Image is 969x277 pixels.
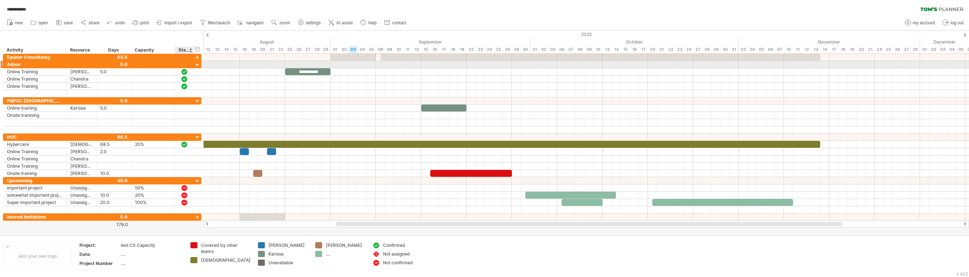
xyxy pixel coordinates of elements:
div: Tuesday, 18 November 2025 [838,46,847,53]
div: Wednesday, 1 October 2025 [530,46,539,53]
div: Friday, 21 November 2025 [866,46,875,53]
div: [PERSON_NAME] [268,242,308,248]
div: [DEMOGRAPHIC_DATA] [70,141,93,148]
div: 20.0 [100,199,127,206]
div: Online Training [7,148,63,155]
div: Thursday, 21 August 2025 [267,46,276,53]
div: Monday, 24 November 2025 [875,46,884,53]
div: Wednesday, 19 November 2025 [847,46,857,53]
span: my account [913,20,935,25]
div: Unassigned [70,192,93,199]
a: share [79,18,102,28]
div: Equinor Consultancy [7,54,63,61]
span: help [368,20,377,25]
div: Not confirmed [383,260,423,266]
div: Tuesday, 4 November 2025 [748,46,757,53]
div: Activity [7,46,62,54]
div: Project Number [79,260,119,266]
div: Online Training [7,76,63,82]
div: Wednesday, 5 November 2025 [757,46,766,53]
div: important project [7,184,63,191]
div: September 2025 [330,38,530,46]
div: Upcomming [7,177,63,184]
div: Monday, 25 August 2025 [285,46,294,53]
div: Friday, 5 September 2025 [367,46,376,53]
div: Covered by other teams [201,242,251,254]
div: 2.0 [100,148,127,155]
div: Wednesday, 3 December 2025 [938,46,947,53]
div: [PERSON_NAME] [70,83,93,90]
div: Online Training [7,155,63,162]
div: 10.0 [100,192,127,199]
div: Thursday, 28 August 2025 [312,46,321,53]
a: help [358,18,379,28]
div: Friday, 3 October 2025 [548,46,557,53]
div: Monday, 15 September 2025 [421,46,430,53]
span: save [64,20,73,25]
div: Friday, 29 August 2025 [321,46,330,53]
span: open [38,20,48,25]
div: Friday, 28 November 2025 [911,46,920,53]
div: Onsite tranining [7,112,63,119]
span: log out [950,20,964,25]
div: test CS Capacity [121,242,182,248]
a: settings [296,18,323,28]
div: Status [178,46,189,54]
div: Unavailable [268,260,308,266]
div: November 2025 [739,38,920,46]
div: PQPOC [GEOGRAPHIC_DATA] [7,97,63,104]
div: .... [121,260,182,266]
div: Monday, 1 December 2025 [920,46,929,53]
div: Tuesday, 9 September 2025 [385,46,394,53]
span: contact [392,20,406,25]
div: Monday, 27 October 2025 [693,46,702,53]
span: print [140,20,149,25]
div: Friday, 22 August 2025 [276,46,285,53]
div: Monday, 13 October 2025 [603,46,612,53]
div: Tuesday, 7 October 2025 [566,46,575,53]
div: Internal limitations [7,213,63,220]
a: AI assist [327,18,355,28]
div: [DEMOGRAPHIC_DATA] [201,257,251,263]
div: Monday, 1 September 2025 [330,46,340,53]
div: Monday, 20 October 2025 [648,46,657,53]
div: Thursday, 20 November 2025 [857,46,866,53]
div: Wednesday, 15 October 2025 [621,46,630,53]
a: contact [382,18,408,28]
div: Tuesday, 19 August 2025 [249,46,258,53]
a: print [131,18,151,28]
div: Wednesday, 24 September 2025 [485,46,494,53]
span: settings [306,20,321,25]
div: Thursday, 6 November 2025 [766,46,775,53]
div: Monday, 29 September 2025 [512,46,521,53]
div: Chandra [70,155,93,162]
div: Thursday, 9 October 2025 [584,46,594,53]
div: Wednesday, 17 September 2025 [439,46,448,53]
div: 179.0 [97,222,128,227]
div: Wednesday, 12 November 2025 [802,46,811,53]
div: Online Training [7,163,63,170]
div: Tuesday, 16 September 2025 [430,46,439,53]
div: [PERSON_NAME] [70,163,93,170]
div: Wednesday, 26 November 2025 [893,46,902,53]
div: Monday, 8 September 2025 [376,46,385,53]
div: Friday, 15 August 2025 [231,46,240,53]
div: October 2025 [530,38,739,46]
div: .... [121,251,182,257]
div: Monday, 3 November 2025 [739,46,748,53]
div: Monday, 6 October 2025 [557,46,566,53]
div: Thursday, 30 October 2025 [720,46,730,53]
div: Thursday, 2 October 2025 [539,46,548,53]
div: [PERSON_NAME] [326,242,365,248]
div: Thursday, 13 November 2025 [811,46,820,53]
a: save [54,18,75,28]
div: Monday, 17 November 2025 [829,46,838,53]
div: Adnoc [7,61,63,68]
div: 10.0 [100,170,127,177]
div: 68.5 [100,141,127,148]
div: Tuesday, 2 September 2025 [340,46,349,53]
div: Thursday, 18 September 2025 [448,46,457,53]
div: Karissa [268,251,308,257]
a: log out [941,18,966,28]
div: Not assigned [383,251,423,257]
